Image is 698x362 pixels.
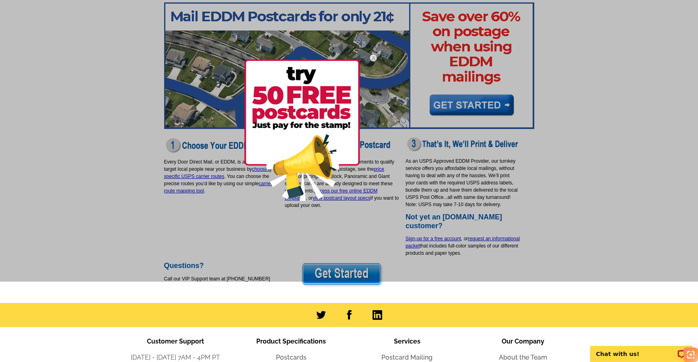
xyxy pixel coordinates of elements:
span: Customer Support [147,337,204,345]
a: Postcard Mailing [381,354,432,361]
img: closebutton.png [362,46,385,70]
iframe: LiveChat chat widget [585,337,698,362]
img: 50free.png [244,59,360,201]
span: Our Company [502,337,544,345]
span: Product Specifications [256,337,326,345]
a: Postcards [276,354,307,361]
a: About the Team [499,354,547,361]
span: Services [394,337,420,345]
